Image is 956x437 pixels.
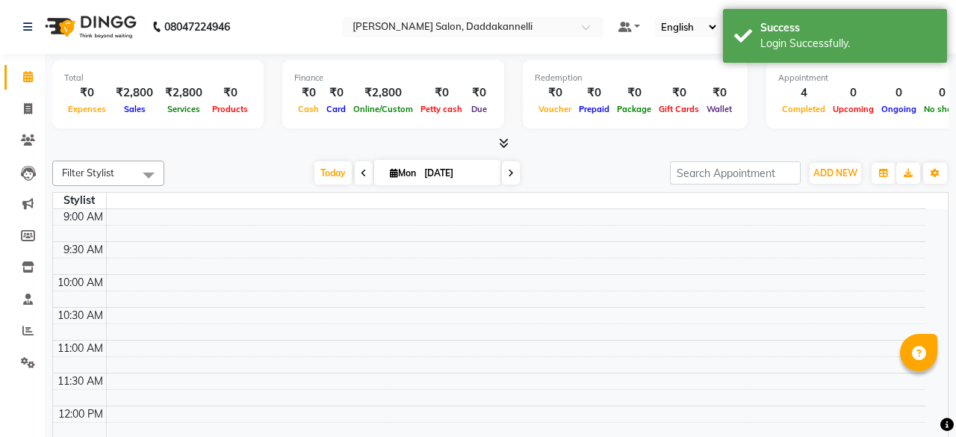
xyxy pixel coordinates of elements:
[535,84,575,102] div: ₹0
[417,104,466,114] span: Petty cash
[55,308,106,323] div: 10:30 AM
[760,36,936,52] div: Login Successfully.
[294,72,492,84] div: Finance
[386,167,420,179] span: Mon
[829,104,878,114] span: Upcoming
[420,162,494,185] input: 2025-09-01
[417,84,466,102] div: ₹0
[60,242,106,258] div: 9:30 AM
[703,104,736,114] span: Wallet
[535,104,575,114] span: Voucher
[778,104,829,114] span: Completed
[110,84,159,102] div: ₹2,800
[466,84,492,102] div: ₹0
[314,161,352,185] span: Today
[60,209,106,225] div: 9:00 AM
[55,341,106,356] div: 11:00 AM
[613,84,655,102] div: ₹0
[38,6,140,48] img: logo
[655,104,703,114] span: Gift Cards
[655,84,703,102] div: ₹0
[670,161,801,185] input: Search Appointment
[829,84,878,102] div: 0
[323,104,350,114] span: Card
[468,104,491,114] span: Due
[164,6,230,48] b: 08047224946
[810,163,861,184] button: ADD NEW
[760,20,936,36] div: Success
[55,374,106,389] div: 11:30 AM
[64,84,110,102] div: ₹0
[535,72,736,84] div: Redemption
[208,84,252,102] div: ₹0
[53,193,106,208] div: Stylist
[323,84,350,102] div: ₹0
[64,104,110,114] span: Expenses
[64,72,252,84] div: Total
[294,104,323,114] span: Cash
[208,104,252,114] span: Products
[62,167,114,179] span: Filter Stylist
[575,84,613,102] div: ₹0
[350,104,417,114] span: Online/Custom
[164,104,204,114] span: Services
[159,84,208,102] div: ₹2,800
[120,104,149,114] span: Sales
[878,104,920,114] span: Ongoing
[878,84,920,102] div: 0
[813,167,857,179] span: ADD NEW
[778,84,829,102] div: 4
[613,104,655,114] span: Package
[294,84,323,102] div: ₹0
[575,104,613,114] span: Prepaid
[55,275,106,291] div: 10:00 AM
[55,406,106,422] div: 12:00 PM
[350,84,417,102] div: ₹2,800
[703,84,736,102] div: ₹0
